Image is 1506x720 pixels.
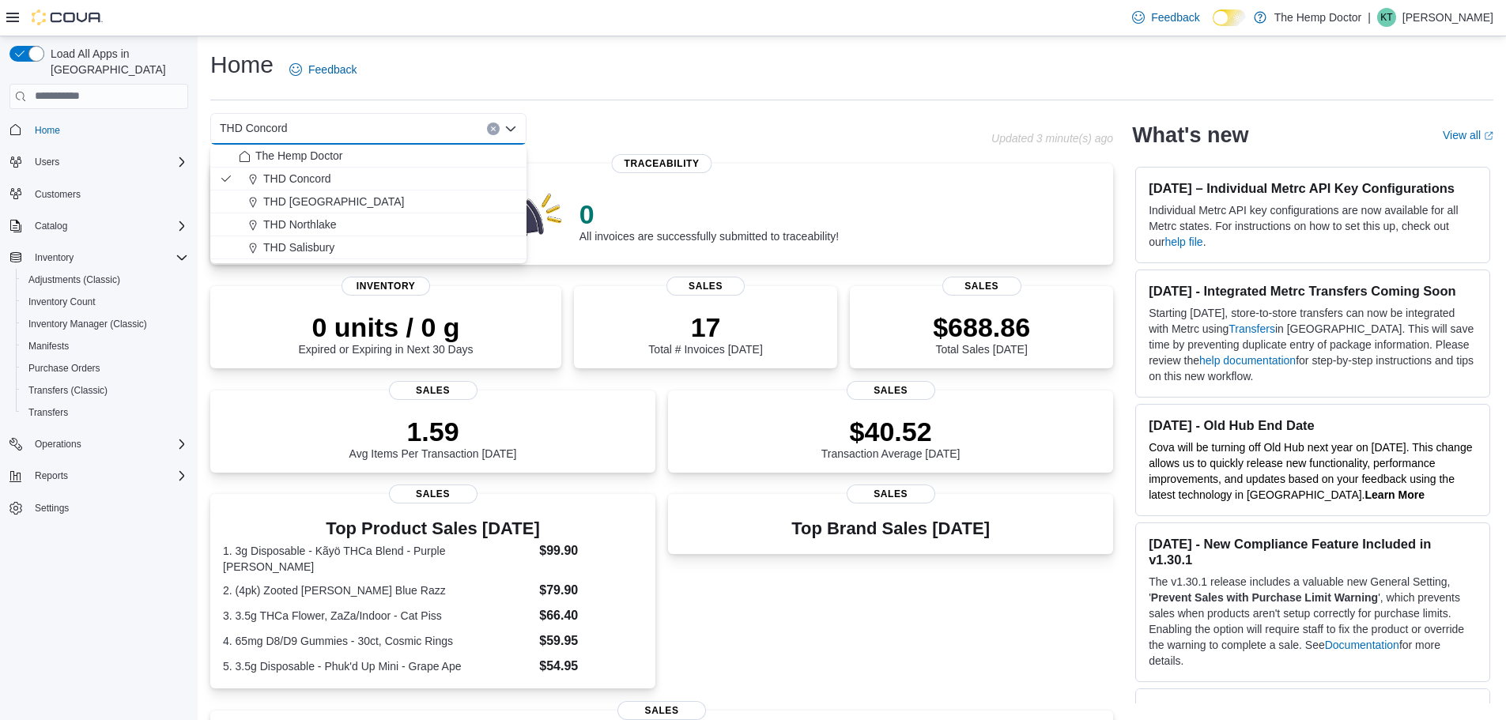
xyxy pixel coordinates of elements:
[35,469,68,482] span: Reports
[22,337,188,356] span: Manifests
[1149,202,1477,250] p: Individual Metrc API key configurations are now available for all Metrc states. For instructions ...
[22,270,126,289] a: Adjustments (Classic)
[35,251,74,264] span: Inventory
[22,359,188,378] span: Purchase Orders
[504,123,517,135] button: Close list of options
[283,54,363,85] a: Feedback
[28,120,188,140] span: Home
[1149,283,1477,299] h3: [DATE] - Integrated Metrc Transfers Coming Soon
[1368,8,1371,27] p: |
[1274,8,1361,27] p: The Hemp Doctor
[1149,417,1477,433] h3: [DATE] - Old Hub End Date
[349,416,517,447] p: 1.59
[28,362,100,375] span: Purchase Orders
[942,277,1021,296] span: Sales
[3,215,194,237] button: Catalog
[1365,488,1425,501] strong: Learn More
[299,311,474,356] div: Expired or Expiring in Next 30 Days
[263,194,404,209] span: THD [GEOGRAPHIC_DATA]
[1325,639,1399,651] a: Documentation
[22,292,188,311] span: Inventory Count
[1380,8,1392,27] span: KT
[308,62,357,77] span: Feedback
[487,123,500,135] button: Clear input
[210,145,527,168] button: The Hemp Doctor
[648,311,762,356] div: Total # Invoices [DATE]
[16,379,194,401] button: Transfers (Classic)
[263,239,334,255] span: THD Salisbury
[3,183,194,205] button: Customers
[28,318,147,330] span: Inventory Manager (Classic)
[28,273,120,286] span: Adjustments (Classic)
[263,217,337,232] span: THD Northlake
[933,311,1030,343] p: $688.86
[821,416,961,460] div: Transaction Average [DATE]
[22,270,188,289] span: Adjustments (Classic)
[28,185,87,204] a: Customers
[3,247,194,269] button: Inventory
[1149,574,1477,669] p: The v1.30.1 release includes a valuable new General Setting, ' ', which prevents sales when produ...
[44,46,188,77] span: Load All Apps in [GEOGRAPHIC_DATA]
[9,112,188,561] nav: Complex example
[1151,591,1378,604] strong: Prevent Sales with Purchase Limit Warning
[3,433,194,455] button: Operations
[539,631,643,650] dd: $59.95
[22,292,102,311] a: Inventory Count
[28,499,75,518] a: Settings
[22,315,153,334] a: Inventory Manager (Classic)
[1229,322,1275,335] a: Transfers
[349,416,517,460] div: Avg Items Per Transaction [DATE]
[210,213,527,236] button: THD Northlake
[1377,8,1396,27] div: Kyle Trask
[28,184,188,204] span: Customers
[617,701,706,720] span: Sales
[220,119,288,138] span: THD Concord
[28,217,188,236] span: Catalog
[22,403,74,422] a: Transfers
[389,381,477,400] span: Sales
[22,315,188,334] span: Inventory Manager (Classic)
[1402,8,1493,27] p: [PERSON_NAME]
[16,313,194,335] button: Inventory Manager (Classic)
[28,498,188,518] span: Settings
[210,236,527,259] button: THD Salisbury
[1149,180,1477,196] h3: [DATE] – Individual Metrc API Key Configurations
[1149,441,1472,501] span: Cova will be turning off Old Hub next year on [DATE]. This change allows us to quickly release ne...
[28,248,80,267] button: Inventory
[1151,9,1199,25] span: Feedback
[28,217,74,236] button: Catalog
[3,119,194,141] button: Home
[32,9,103,25] img: Cova
[223,658,533,674] dt: 5. 3.5g Disposable - Phuk'd Up Mini - Grape Ape
[579,198,839,230] p: 0
[847,381,935,400] span: Sales
[22,359,107,378] a: Purchase Orders
[28,248,188,267] span: Inventory
[612,154,712,173] span: Traceability
[847,484,935,503] span: Sales
[28,153,66,172] button: Users
[28,435,188,454] span: Operations
[28,435,88,454] button: Operations
[28,384,108,397] span: Transfers (Classic)
[223,608,533,624] dt: 3. 3.5g THCa Flower, ZaZa/Indoor - Cat Piss
[16,357,194,379] button: Purchase Orders
[539,541,643,560] dd: $99.90
[299,311,474,343] p: 0 units / 0 g
[28,466,188,485] span: Reports
[22,403,188,422] span: Transfers
[263,171,331,187] span: THD Concord
[255,148,342,164] span: The Hemp Doctor
[389,484,477,503] span: Sales
[16,291,194,313] button: Inventory Count
[16,269,194,291] button: Adjustments (Classic)
[35,502,69,515] span: Settings
[342,277,430,296] span: Inventory
[1199,354,1296,367] a: help documentation
[223,633,533,649] dt: 4. 65mg D8/D9 Gummies - 30ct, Cosmic Rings
[28,296,96,308] span: Inventory Count
[1132,123,1248,148] h2: What's new
[35,124,60,137] span: Home
[1126,2,1206,33] a: Feedback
